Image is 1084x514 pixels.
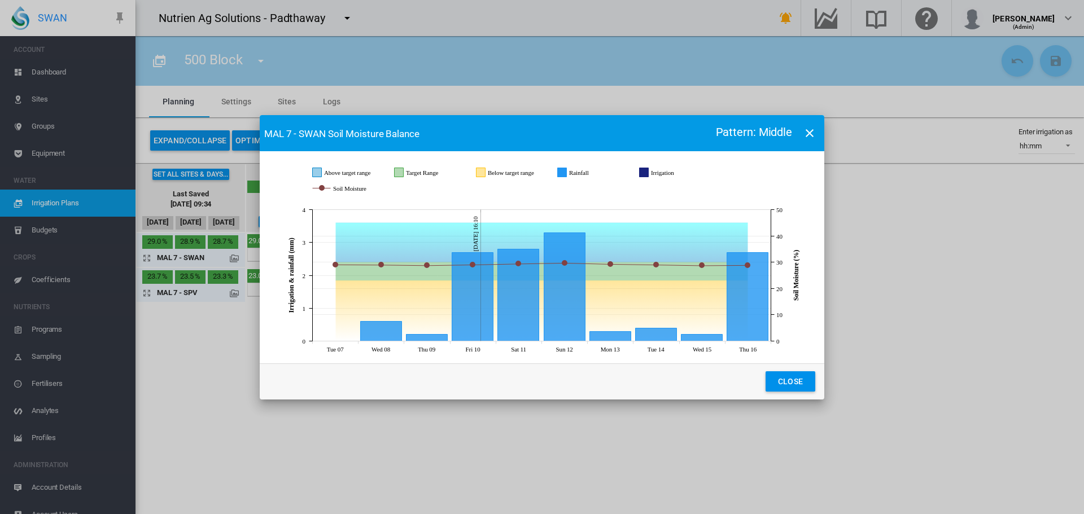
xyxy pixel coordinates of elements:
span: MAL 7 - SWAN Soil Moisture Balance [264,128,419,139]
circle: Soil Moisture Oct 13, 2025 29.1907 [608,262,613,266]
circle: Soil Moisture Oct 09, 2025 28.6945 [425,263,429,267]
g: Rainfall Oct 14, 2025 0.4 [636,328,677,341]
g: Rainfall Oct 08, 2025 0.6 [361,322,402,341]
circle: Soil Moisture Oct 12, 2025 29.6332 [562,261,567,265]
md-icon: icon-close [803,126,816,140]
circle: Soil Moisture Oct 10, 2025 28.9652 [470,262,475,267]
tspan: 40 [776,233,783,240]
tspan: Wed 15 [693,346,712,353]
tspan: Soil Moisture (%) [792,250,800,301]
tspan: Fri 10 [466,346,481,353]
g: Target Range [395,168,465,178]
circle: Soil Moisture Oct 11, 2025 29.32 [516,261,521,266]
tspan: 0 [303,338,306,345]
tspan: 2 [303,273,305,279]
tspan: [DATE] 16:10 [472,216,479,252]
tspan: 30 [776,259,783,266]
g: Above target range [313,168,383,178]
circle: Soil Moisture Oct 07, 2025 29.0063 [333,262,338,267]
button: Close [766,371,815,392]
tspan: 0 [776,338,780,345]
tspan: Sun 12 [556,346,572,353]
tspan: 3 [303,239,306,246]
circle: Soil Moisture Oct 14, 2025 28.9412 [654,262,658,267]
tspan: Tue 07 [327,346,344,353]
g: Rainfall Oct 09, 2025 0.2 [406,335,448,341]
circle: Soil Moisture Oct 16, 2025 28.7853 [745,263,750,267]
g: Irrigation [640,168,710,178]
circle: Soil Moisture Oct 08, 2025 28.9048 [379,262,383,267]
tspan: Thu 09 [418,346,435,353]
tspan: 50 [776,207,783,213]
button: icon-close [798,122,821,144]
tspan: 10 [776,311,783,318]
g: Rainfall Oct 16, 2025 2.7 [727,253,768,341]
g: Rainfall [558,168,628,178]
g: Below target range [477,168,547,178]
tspan: Mon 13 [601,346,620,353]
g: Rainfall Oct 13, 2025 0.3 [590,332,631,341]
g: Rainfall Oct 10, 2025 2.7 [452,253,493,341]
tspan: 1 [303,305,305,312]
g: Soil Moisture [313,183,392,194]
circle: Soil Moisture Oct 15, 2025 28.6544 [700,263,704,267]
md-dialog: JavaScript chart ... [260,115,824,399]
tspan: Irrigation & rainfall (mm) [287,238,295,313]
tspan: 20 [776,285,783,292]
tspan: Tue 14 [648,346,665,353]
g: Rainfall Oct 11, 2025 2.8 [498,249,539,341]
tspan: 4 [303,207,306,213]
span: Pattern: Middle [716,125,793,139]
g: Rainfall Oct 15, 2025 0.2 [681,335,723,341]
tspan: Wed 08 [371,346,391,353]
g: Rainfall Oct 12, 2025 3.3 [544,233,585,341]
tspan: Sat 11 [511,346,526,353]
tspan: Thu 16 [739,346,757,353]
